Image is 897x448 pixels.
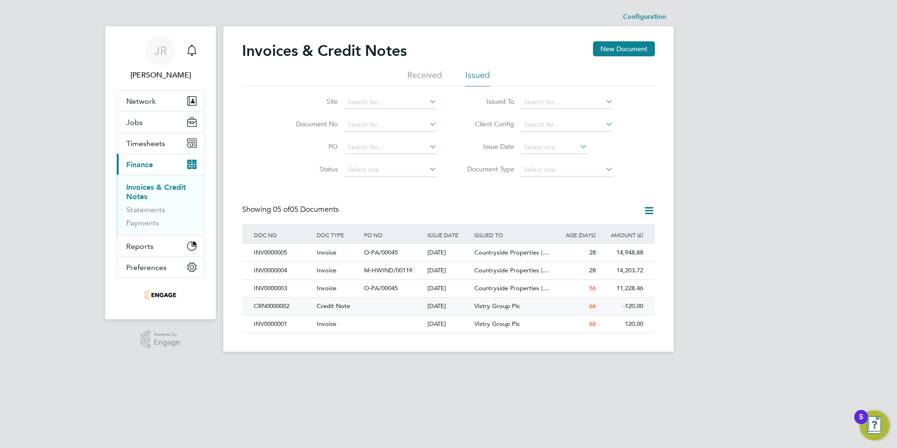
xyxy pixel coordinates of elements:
[117,154,204,175] button: Finance
[589,266,596,274] span: 28
[154,45,167,57] span: JR
[126,183,186,201] a: Invoices & Credit Notes
[474,284,549,292] span: Countryside Properties (…
[117,257,204,278] button: Preferences
[598,224,646,246] div: AMOUNT (£)
[425,298,472,315] div: [DATE]
[117,236,204,256] button: Reports
[105,26,216,319] nav: Main navigation
[126,97,156,106] span: Network
[598,316,646,333] div: 120.00
[126,218,159,227] a: Payments
[364,248,398,256] span: O-PA/00045
[251,244,314,262] div: INV0000005
[425,316,472,333] div: [DATE]
[474,320,520,328] span: Vistry Group Plc
[116,36,205,81] a: JR[PERSON_NAME]
[425,262,472,279] div: [DATE]
[460,142,514,151] label: Issue Date
[154,331,180,339] span: Powered by
[407,70,442,86] li: Received
[251,262,314,279] div: INV0000004
[242,41,407,60] h2: Invoices & Credit Notes
[154,339,180,347] span: Engage
[521,163,613,177] input: Select one
[598,244,646,262] div: 14,948.88
[364,284,398,292] span: O-PA/00045
[116,287,205,302] a: Go to home page
[344,118,437,131] input: Search for...
[126,242,153,251] span: Reports
[425,280,472,297] div: [DATE]
[589,302,596,310] span: 66
[623,8,666,26] li: Configuration
[317,320,336,328] span: Invoice
[317,302,350,310] span: Credit Note
[126,205,165,214] a: Statements
[273,205,290,214] span: 05 of
[284,97,338,106] label: Site
[425,224,472,246] div: ISSUE DATE
[474,266,549,274] span: Countryside Properties (…
[472,224,551,246] div: ISSUED TO
[284,120,338,128] label: Document No
[344,163,437,177] input: Select one
[521,141,587,154] input: Select one
[144,287,176,302] img: tglsearch-logo-retina.png
[551,224,598,246] div: AGE (DAYS)
[859,410,889,440] button: Open Resource Center, 5 new notifications
[364,266,412,274] span: M-HWIND/00119
[251,298,314,315] div: CRN0000002
[460,120,514,128] label: Client Config
[460,165,514,173] label: Document Type
[284,165,338,173] label: Status
[474,248,549,256] span: Countryside Properties (…
[521,118,613,131] input: Search for...
[474,302,520,310] span: Vistry Group Plc
[344,96,437,109] input: Search for...
[314,224,362,246] div: DOC TYPE
[859,417,863,429] div: 5
[317,284,336,292] span: Invoice
[251,280,314,297] div: INV0000003
[251,316,314,333] div: INV0000001
[598,298,646,315] div: -120.00
[593,41,655,56] button: New Document
[317,266,336,274] span: Invoice
[317,248,336,256] span: Invoice
[598,280,646,297] div: 11,228.46
[589,284,596,292] span: 56
[251,224,314,246] div: DOC NO
[117,175,204,235] div: Finance
[425,244,472,262] div: [DATE]
[126,263,167,272] span: Preferences
[126,139,165,148] span: Timesheets
[598,262,646,279] div: 14,203.72
[242,205,341,215] div: Showing
[116,70,205,81] span: Joanna Rogers
[589,248,596,256] span: 28
[126,118,143,127] span: Jobs
[465,70,490,86] li: Issued
[521,96,613,109] input: Search for...
[117,91,204,111] button: Network
[117,112,204,132] button: Jobs
[589,320,596,328] span: 66
[117,133,204,154] button: Timesheets
[284,142,338,151] label: PO
[460,97,514,106] label: Issued To
[141,331,181,348] a: Powered byEngage
[126,160,153,169] span: Finance
[273,205,339,214] span: 05 Documents
[362,224,425,246] div: PO NO
[344,141,437,154] input: Search for...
